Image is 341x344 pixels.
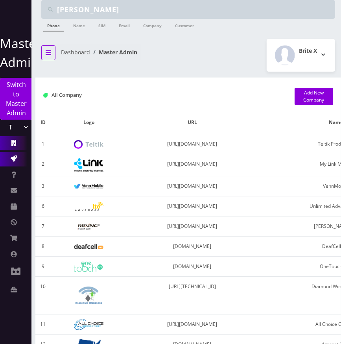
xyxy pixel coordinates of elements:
td: 6 [35,196,50,216]
img: My Link Mobile [74,158,103,172]
td: [DOMAIN_NAME] [127,237,258,257]
a: SIM [94,19,109,31]
td: [DOMAIN_NAME] [127,257,258,277]
li: Master Admin [90,48,137,56]
td: [URL][DOMAIN_NAME] [127,196,258,216]
img: Teltik Production [74,140,103,149]
td: 7 [35,216,50,237]
td: [URL][DOMAIN_NAME] [127,134,258,154]
td: 11 [35,314,50,335]
img: OneTouch GPS [74,262,103,272]
img: All Choice Connect [74,319,103,330]
td: [URL][DOMAIN_NAME] [127,216,258,237]
a: Dashboard [61,48,90,56]
a: Phone [43,19,64,31]
th: Logo [50,111,127,134]
td: 10 [35,277,50,314]
img: DeafCell LLC [74,244,103,249]
img: Rexing Inc [74,223,103,231]
td: [URL][DOMAIN_NAME] [127,314,258,335]
a: Add New Company [295,88,333,105]
td: [URL][TECHNICAL_ID] [127,277,258,314]
td: 3 [35,176,50,196]
td: 9 [35,257,50,277]
img: Unlimited Advanced LTE [74,202,103,212]
td: [URL][DOMAIN_NAME] [127,154,258,176]
h1: All Company [43,92,283,98]
img: All Company [43,93,48,98]
img: VennMobile [74,184,103,189]
button: Brite X [267,39,335,72]
td: 1 [35,134,50,154]
img: Diamond Wireless LLC [74,281,103,310]
h2: Brite X [299,48,317,54]
td: 8 [35,237,50,257]
th: ID [35,111,50,134]
input: Search Teltik [57,2,333,17]
a: Customer [171,19,198,31]
a: Company [139,19,166,31]
a: Email [115,19,134,31]
a: Name [69,19,89,31]
td: [URL][DOMAIN_NAME] [127,176,258,196]
td: 2 [35,154,50,176]
th: URL [127,111,258,134]
nav: breadcrumb [41,44,182,67]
